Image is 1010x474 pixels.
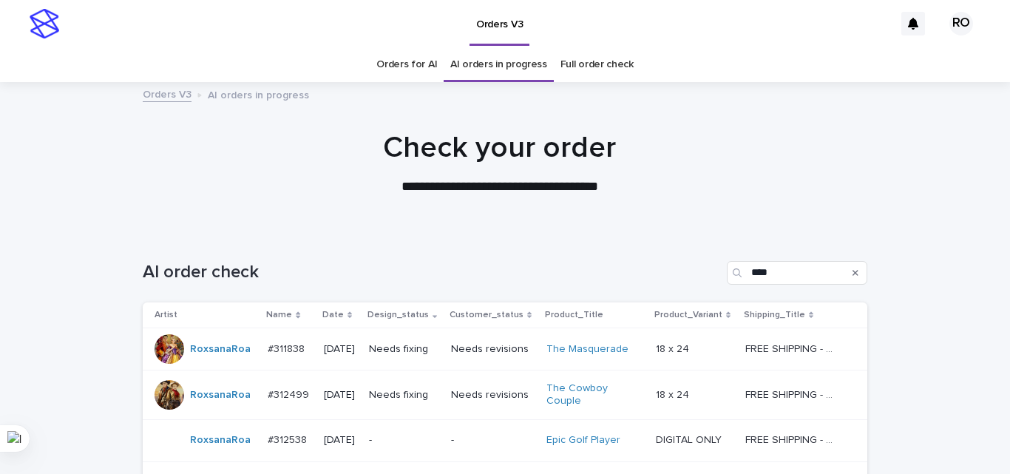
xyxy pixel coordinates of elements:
[656,386,692,402] p: 18 x 24
[143,262,721,283] h1: AI order check
[545,307,603,323] p: Product_Title
[268,340,308,356] p: #311838
[949,12,973,35] div: RO
[138,130,862,166] h1: Check your order
[322,307,344,323] p: Date
[268,431,310,447] p: #312538
[745,340,841,356] p: FREE SHIPPING - preview in 1-2 business days, after your approval delivery will take 5-10 b.d.
[143,328,867,370] tr: RoxsanaRoa #311838#311838 [DATE]Needs fixingNeeds revisionsThe Masquerade 18 x 2418 x 24 FREE SHI...
[546,382,639,407] a: The Cowboy Couple
[727,261,867,285] input: Search
[190,343,251,356] a: RoxsanaRoa
[654,307,722,323] p: Product_Variant
[324,343,357,356] p: [DATE]
[369,434,439,447] p: -
[190,389,251,402] a: RoxsanaRoa
[560,47,634,82] a: Full order check
[656,340,692,356] p: 18 x 24
[143,85,192,102] a: Orders V3
[143,419,867,461] tr: RoxsanaRoa #312538#312538 [DATE]--Epic Golf Player DIGITAL ONLYDIGITAL ONLY FREE SHIPPING - previ...
[450,47,547,82] a: AI orders in progress
[451,389,535,402] p: Needs revisions
[451,343,535,356] p: Needs revisions
[744,307,805,323] p: Shipping_Title
[30,9,59,38] img: stacker-logo-s-only.png
[745,386,841,402] p: FREE SHIPPING - preview in 1-2 business days, after your approval delivery will take 5-10 b.d.
[369,343,439,356] p: Needs fixing
[324,389,357,402] p: [DATE]
[155,307,177,323] p: Artist
[745,431,841,447] p: FREE SHIPPING - preview in 1-2 business days, after your approval delivery will take 5-10 b.d.
[451,434,535,447] p: -
[324,434,357,447] p: [DATE]
[143,370,867,420] tr: RoxsanaRoa #312499#312499 [DATE]Needs fixingNeeds revisionsThe Cowboy Couple 18 x 2418 x 24 FREE ...
[546,434,620,447] a: Epic Golf Player
[208,86,309,102] p: AI orders in progress
[268,386,312,402] p: #312499
[369,389,439,402] p: Needs fixing
[656,431,725,447] p: DIGITAL ONLY
[266,307,292,323] p: Name
[546,343,628,356] a: The Masquerade
[190,434,251,447] a: RoxsanaRoa
[450,307,523,323] p: Customer_status
[367,307,429,323] p: Design_status
[376,47,437,82] a: Orders for AI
